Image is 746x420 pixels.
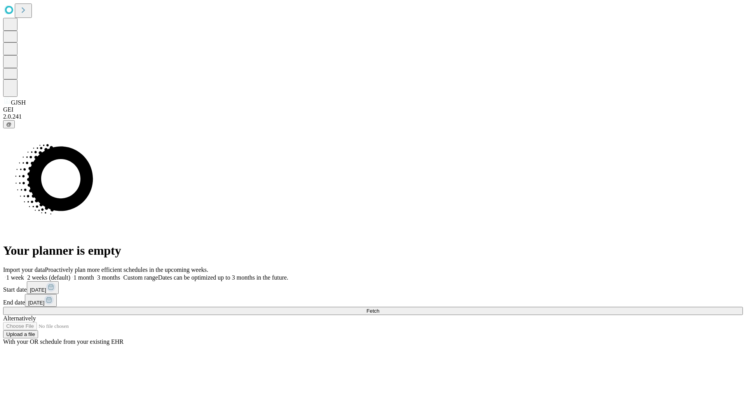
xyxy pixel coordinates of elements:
span: 2 weeks (default) [27,274,70,281]
span: With your OR schedule from your existing EHR [3,338,124,345]
span: [DATE] [30,287,46,293]
span: [DATE] [28,300,44,306]
span: @ [6,121,12,127]
span: Proactively plan more efficient schedules in the upcoming weeks. [45,266,208,273]
span: 1 week [6,274,24,281]
button: Upload a file [3,330,38,338]
span: GJSH [11,99,26,106]
span: 3 months [97,274,120,281]
span: Alternatively [3,315,36,322]
h1: Your planner is empty [3,243,743,258]
div: 2.0.241 [3,113,743,120]
span: Fetch [366,308,379,314]
button: [DATE] [27,281,59,294]
button: Fetch [3,307,743,315]
span: Custom range [123,274,158,281]
button: [DATE] [25,294,57,307]
span: Import your data [3,266,45,273]
div: Start date [3,281,743,294]
div: GEI [3,106,743,113]
div: End date [3,294,743,307]
button: @ [3,120,15,128]
span: 1 month [73,274,94,281]
span: Dates can be optimized up to 3 months in the future. [158,274,288,281]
